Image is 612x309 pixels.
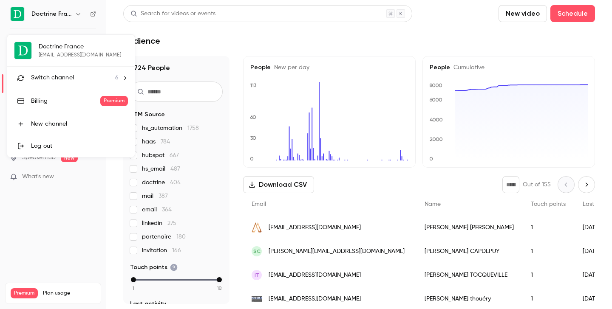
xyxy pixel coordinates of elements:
[100,96,128,106] span: Premium
[31,97,100,105] div: Billing
[115,73,119,82] span: 6
[31,73,74,82] span: Switch channel
[31,120,128,128] div: New channel
[31,142,128,150] div: Log out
